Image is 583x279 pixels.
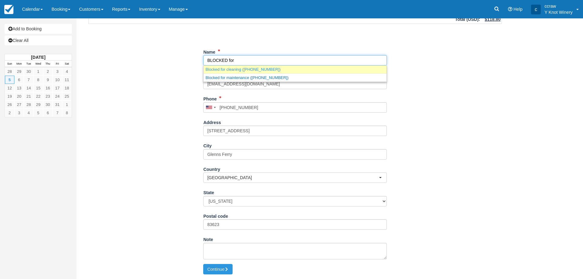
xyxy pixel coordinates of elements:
[33,100,43,109] a: 29
[14,67,24,76] a: 29
[5,67,14,76] a: 28
[4,5,13,14] img: checkfront-main-nav-mini-logo.png
[455,17,480,22] strong: Total ( ):
[43,109,53,117] a: 6
[33,76,43,84] a: 8
[5,100,14,109] a: 26
[53,67,62,76] a: 3
[5,92,14,100] a: 19
[24,61,33,67] th: Tue
[24,100,33,109] a: 28
[43,84,53,92] a: 16
[62,61,72,67] th: Sat
[203,172,387,183] button: [GEOGRAPHIC_DATA]
[203,141,211,149] label: City
[5,76,14,84] a: 5
[62,76,72,84] a: 11
[5,61,14,67] th: Sun
[53,92,62,100] a: 24
[33,67,43,76] a: 1
[5,24,72,34] a: Add to Booking
[62,92,72,100] a: 25
[544,9,573,15] p: Y Knot Winery
[207,175,379,181] span: [GEOGRAPHIC_DATA]
[33,61,43,67] th: Wed
[33,84,43,92] a: 15
[508,7,512,11] i: Help
[43,92,53,100] a: 23
[14,61,24,67] th: Mon
[14,109,24,117] a: 3
[31,55,45,60] strong: [DATE]
[203,47,215,55] label: Name
[485,17,501,22] u: $118.80
[5,109,14,117] a: 2
[203,264,233,274] button: Continue
[43,61,53,67] th: Thu
[53,100,62,109] a: 31
[14,76,24,84] a: 6
[203,187,214,196] label: State
[43,76,53,84] a: 9
[24,92,33,100] a: 21
[203,117,221,126] label: Address
[62,84,72,92] a: 18
[531,5,541,14] div: c
[203,234,213,243] label: Note
[514,7,523,12] span: Help
[24,76,33,84] a: 7
[33,109,43,117] a: 5
[14,84,24,92] a: 13
[204,103,218,112] div: United States: +1
[544,3,573,9] p: ccraw
[14,92,24,100] a: 20
[53,76,62,84] a: 10
[24,67,33,76] a: 30
[33,92,43,100] a: 22
[204,74,387,81] a: Blocked for maintenance ([PHONE_NUMBER])
[62,100,72,109] a: 1
[468,17,477,22] span: USD
[24,84,33,92] a: 14
[53,84,62,92] a: 17
[43,100,53,109] a: 30
[5,36,72,45] a: Clear All
[62,67,72,76] a: 4
[43,67,53,76] a: 2
[204,66,387,73] a: Blocked for cleaning ([PHONE_NUMBER])
[5,84,14,92] a: 12
[203,211,228,220] label: Postal code
[53,61,62,67] th: Fri
[24,109,33,117] a: 4
[62,109,72,117] a: 8
[14,100,24,109] a: 27
[53,109,62,117] a: 7
[203,94,217,102] label: Phone
[203,164,220,173] label: Country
